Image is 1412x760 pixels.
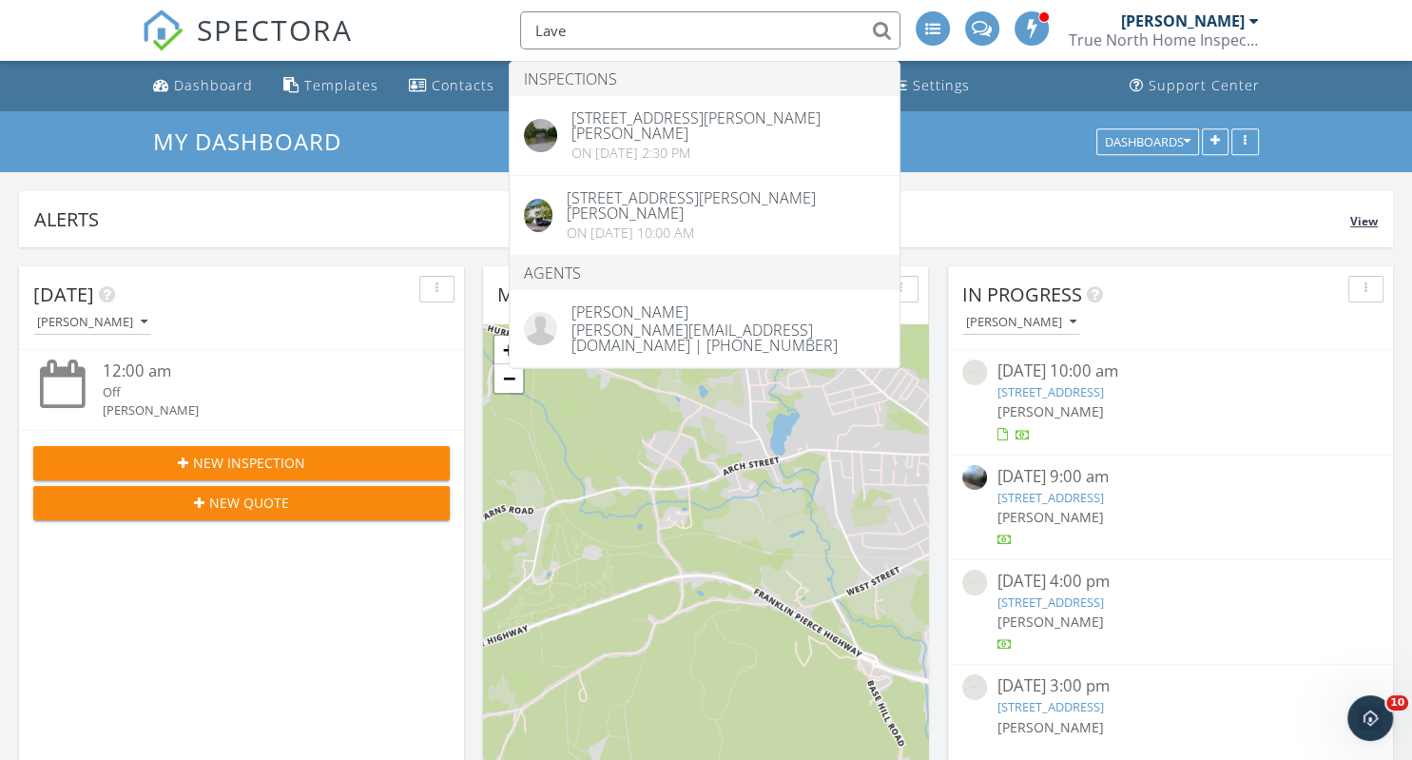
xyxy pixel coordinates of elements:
span: [DATE] [33,282,94,307]
div: Dashboards [1105,135,1190,148]
a: Zoom out [494,364,523,393]
div: 12:00 am [103,360,416,383]
li: Agents [510,256,899,290]
a: [STREET_ADDRESS][PERSON_NAME][PERSON_NAME] On [DATE] 10:00 am [510,176,899,255]
img: The Best Home Inspection Software - Spectora [142,10,184,51]
img: streetview [962,360,987,384]
a: My Dashboard [153,126,358,157]
img: streetview [524,119,557,152]
a: [STREET_ADDRESS] [996,594,1103,611]
a: [DATE] 10:00 am [STREET_ADDRESS] [PERSON_NAME] [962,360,1379,444]
div: [DATE] 4:00 pm [996,570,1344,594]
div: Off [103,383,416,401]
button: Dashboards [1096,128,1199,155]
button: New Quote [33,486,450,520]
div: [DATE] 3:00 pm [996,674,1344,698]
div: Settings [913,76,970,94]
input: Search everything... [520,11,900,49]
img: streetview [962,465,987,490]
div: [PERSON_NAME][EMAIL_ADDRESS][DOMAIN_NAME] | [PHONE_NUMBER] [571,320,885,353]
img: cover.jpg [524,199,552,232]
span: New Quote [209,493,289,513]
a: Support Center [1122,68,1267,104]
span: [PERSON_NAME] [996,613,1103,631]
span: In Progress [962,282,1082,307]
div: [STREET_ADDRESS][PERSON_NAME][PERSON_NAME] [571,110,885,141]
a: Contacts [401,68,502,104]
a: Zoom in [494,336,523,364]
div: [PERSON_NAME] [571,304,885,320]
span: [PERSON_NAME] [996,402,1103,420]
span: [PERSON_NAME] [996,508,1103,526]
a: SPECTORA [142,26,353,66]
div: [PERSON_NAME] [1121,11,1245,30]
a: [DATE] 3:00 pm [STREET_ADDRESS] [PERSON_NAME] [962,674,1379,758]
a: [STREET_ADDRESS] [996,489,1103,506]
a: Templates [276,68,386,104]
a: [PERSON_NAME] [PERSON_NAME][EMAIL_ADDRESS][DOMAIN_NAME] | [PHONE_NUMBER] [510,290,899,367]
div: [DATE] 9:00 am [996,465,1344,489]
div: On [DATE] 2:30 pm [571,146,885,161]
div: Templates [304,76,378,94]
a: Dashboard [145,68,261,104]
iframe: Intercom live chat [1347,695,1393,741]
div: Dashboard [174,76,253,94]
button: [PERSON_NAME] [33,310,151,336]
a: [STREET_ADDRESS] [996,383,1103,400]
div: [PERSON_NAME] [37,316,147,329]
span: View [1350,213,1378,229]
span: [PERSON_NAME] [996,718,1103,736]
li: Inspections [510,62,899,96]
span: Map [497,282,538,307]
div: [STREET_ADDRESS][PERSON_NAME][PERSON_NAME] [567,190,885,221]
a: Settings [886,68,977,104]
a: [DATE] 4:00 pm [STREET_ADDRESS] [PERSON_NAME] [962,570,1379,654]
button: [PERSON_NAME] [962,310,1080,336]
div: Contacts [432,76,494,94]
span: New Inspection [193,453,305,473]
div: [PERSON_NAME] [966,316,1076,329]
span: SPECTORA [197,10,353,49]
img: streetview [962,570,987,594]
img: default-user-f0147aede5fd5fa78ca7ade42f37bd4542148d508eef1c3d3ea960f66861d68b.jpg [524,312,557,345]
div: [PERSON_NAME] [103,401,416,419]
img: streetview [962,674,987,699]
div: True North Home Inspection LLC [1069,30,1259,49]
div: On [DATE] 10:00 am [567,225,885,241]
span: 10 [1386,695,1408,711]
button: New Inspection [33,446,450,480]
a: [STREET_ADDRESS][PERSON_NAME][PERSON_NAME] On [DATE] 2:30 pm [510,96,899,175]
div: Support Center [1149,76,1260,94]
a: [DATE] 9:00 am [STREET_ADDRESS] [PERSON_NAME] [962,465,1379,550]
div: [DATE] 10:00 am [996,360,1344,383]
a: [STREET_ADDRESS] [996,698,1103,715]
div: Alerts [34,206,1350,232]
